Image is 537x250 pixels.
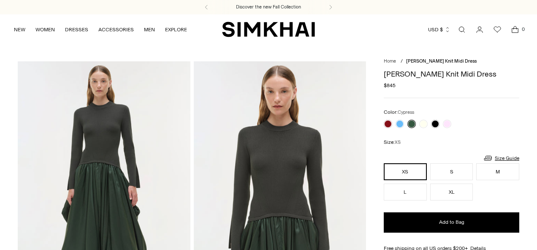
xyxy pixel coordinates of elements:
[222,21,315,38] a: SIMKHAI
[519,25,527,33] span: 0
[384,184,427,201] button: L
[428,20,450,39] button: USD $
[14,20,25,39] a: NEW
[35,20,55,39] a: WOMEN
[471,21,488,38] a: Go to the account page
[98,20,134,39] a: ACCESSORIES
[489,21,506,38] a: Wishlist
[236,4,301,11] a: Discover the new Fall Collection
[384,58,519,65] nav: breadcrumbs
[453,21,470,38] a: Open search modal
[430,184,473,201] button: XL
[384,70,519,78] h1: [PERSON_NAME] Knit Midi Dress
[398,110,414,115] span: Cypress
[439,219,464,226] span: Add to Bag
[384,212,519,233] button: Add to Bag
[384,58,396,64] a: Home
[384,163,427,180] button: XS
[401,58,403,65] div: /
[507,21,523,38] a: Open cart modal
[65,20,88,39] a: DRESSES
[483,153,519,163] a: Size Guide
[395,140,401,145] span: XS
[144,20,155,39] a: MEN
[165,20,187,39] a: EXPLORE
[384,108,414,116] label: Color:
[430,163,473,180] button: S
[476,163,519,180] button: M
[384,82,396,89] span: $845
[406,58,477,64] span: [PERSON_NAME] Knit Midi Dress
[384,138,401,146] label: Size:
